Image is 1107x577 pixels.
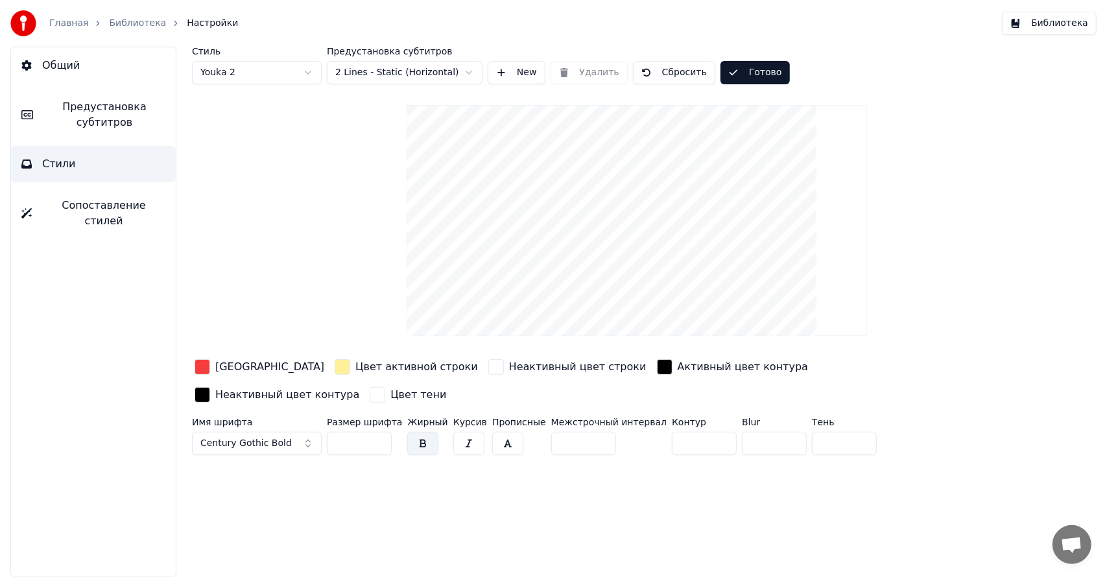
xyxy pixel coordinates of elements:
[109,17,166,30] a: Библиотека
[332,357,481,377] button: Цвет активной строки
[407,418,447,427] label: Жирный
[49,17,238,30] nav: breadcrumb
[551,418,667,427] label: Межстрочный интервал
[11,146,176,182] button: Стили
[192,47,322,56] label: Стиль
[355,359,478,375] div: Цвет активной строки
[11,187,176,239] button: Сопоставление стилей
[486,357,649,377] button: Неактивный цвет строки
[488,61,545,84] button: New
[633,61,715,84] button: Сбросить
[192,418,322,427] label: Имя шрифта
[42,58,80,73] span: Общий
[187,17,238,30] span: Настройки
[215,387,359,403] div: Неактивный цвет контура
[742,418,807,427] label: Blur
[10,10,36,36] img: youka
[42,156,76,172] span: Стили
[49,17,88,30] a: Главная
[11,47,176,84] button: Общий
[654,357,811,377] button: Активный цвет контура
[327,418,402,427] label: Размер шрифта
[215,359,324,375] div: [GEOGRAPHIC_DATA]
[812,418,877,427] label: Тень
[11,89,176,141] button: Предустановка субтитров
[327,47,482,56] label: Предустановка субтитров
[192,357,327,377] button: [GEOGRAPHIC_DATA]
[42,198,165,229] span: Сопоставление стилей
[720,61,790,84] button: Готово
[1002,12,1097,35] button: Библиотека
[453,418,487,427] label: Курсив
[1053,525,1091,564] a: Открытый чат
[678,359,809,375] div: Активный цвет контура
[672,418,737,427] label: Контур
[492,418,546,427] label: Прописные
[43,99,165,130] span: Предустановка субтитров
[367,384,449,405] button: Цвет тени
[192,384,362,405] button: Неактивный цвет контура
[200,437,292,450] span: Century Gothic Bold
[390,387,446,403] div: Цвет тени
[509,359,647,375] div: Неактивный цвет строки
